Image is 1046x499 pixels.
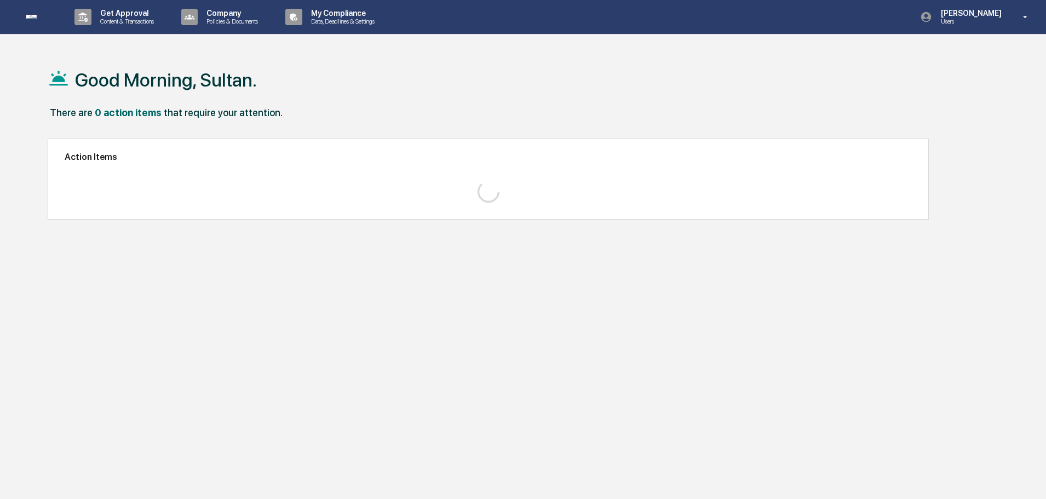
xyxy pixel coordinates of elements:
[198,18,263,25] p: Policies & Documents
[932,9,1007,18] p: [PERSON_NAME]
[198,9,263,18] p: Company
[50,107,93,118] div: There are
[95,107,162,118] div: 0 action items
[164,107,283,118] div: that require your attention.
[91,9,159,18] p: Get Approval
[302,9,380,18] p: My Compliance
[91,18,159,25] p: Content & Transactions
[302,18,380,25] p: Data, Deadlines & Settings
[75,69,257,91] h1: Good Morning, Sultan.
[932,18,1007,25] p: Users
[65,152,912,162] h2: Action Items
[26,15,53,19] img: logo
